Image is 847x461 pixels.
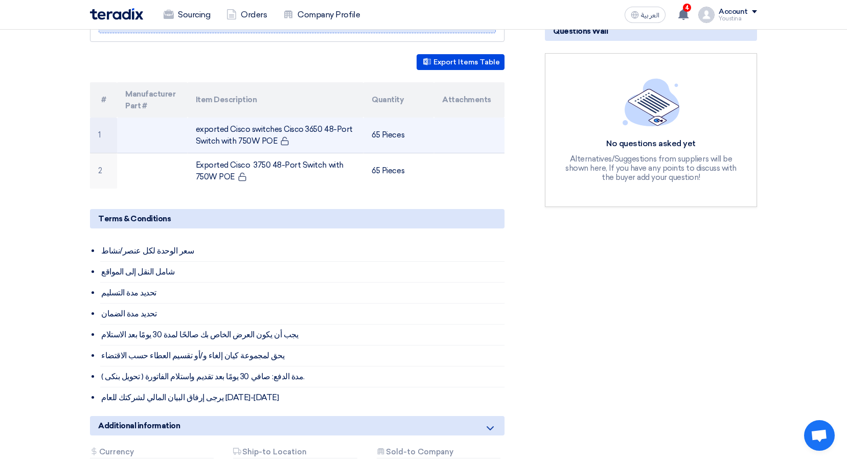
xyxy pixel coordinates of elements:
th: # [90,82,117,118]
li: يجب أن يكون العرض الخاص بك صالحًا لمدة 30 يومًا بعد الاستلام [100,325,505,345]
td: 65 Pieces [363,153,434,189]
a: Sourcing [155,4,218,26]
button: Export Items Table [417,54,505,70]
img: Teradix logo [90,8,143,20]
li: يحق لمجموعة كيان إلغاء و/أو تقسيم العطاء حسب الاقتضاء [100,345,505,366]
div: Account [719,8,748,16]
td: 2 [90,153,117,189]
div: Open chat [804,420,835,451]
div: Ship-to Location [233,448,357,458]
td: 1 [90,118,117,153]
th: Quantity [363,82,434,118]
th: Item Description [188,82,364,118]
td: Exported Cisco 3750 48-Port Switch with 750W POE [188,153,364,189]
div: Youstina [719,16,757,21]
span: Questions Wall [553,26,608,37]
td: 65 Pieces [363,118,434,153]
td: exported Cisco switches Cisco 3650 48-Port Switch with 750W POE [188,118,364,153]
li: سعر الوحدة لكل عنصر/نشاط [100,241,505,262]
th: Manufacturer Part # [117,82,188,118]
li: يرجى إرفاق البيان المالي لشركتك للعام [DATE]-[DATE] [100,387,505,408]
img: profile_test.png [698,7,715,23]
a: Orders [218,4,275,26]
span: العربية [641,12,659,19]
li: ( تحويل بنكى ) مدة الدفع: صافي 30 يومًا بعد تقديم واستلام الفاتورة. [100,366,505,387]
li: تحديد مدة الضمان [100,304,505,325]
img: empty_state_list.svg [623,78,680,126]
button: العربية [625,7,666,23]
div: Sold-to Company [377,448,500,458]
div: No questions asked yet [564,139,738,149]
li: تحديد مدة التسليم [100,283,505,304]
span: Terms & Conditions [98,213,171,224]
span: 4 [683,4,691,12]
span: Additional information [98,420,180,431]
a: Company Profile [275,4,368,26]
div: Currency [90,448,214,458]
li: شامل النقل إلى المواقع [100,262,505,283]
th: Attachments [434,82,505,118]
div: Alternatives/Suggestions from suppliers will be shown here, If you have any points to discuss wit... [564,154,738,182]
